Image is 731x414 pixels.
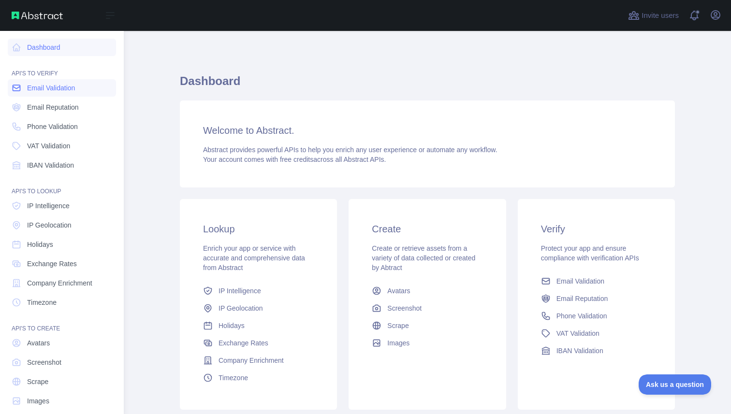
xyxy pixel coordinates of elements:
span: IP Intelligence [219,286,261,296]
span: VAT Validation [556,328,599,338]
a: Company Enrichment [8,274,116,292]
div: API'S TO CREATE [8,313,116,332]
a: Company Enrichment [199,352,318,369]
span: Avatars [387,286,410,296]
span: Company Enrichment [219,356,284,365]
iframe: Toggle Customer Support [639,374,712,395]
a: Scrape [368,317,486,334]
span: Email Validation [27,83,75,93]
span: Protect your app and ensure compliance with verification APIs [541,244,639,262]
a: VAT Validation [8,137,116,155]
a: IBAN Validation [537,342,656,359]
span: Enrich your app or service with accurate and comprehensive data from Abstract [203,244,305,271]
span: Holidays [27,240,53,249]
span: Create or retrieve assets from a variety of data collected or created by Abtract [372,244,475,271]
a: Holidays [199,317,318,334]
a: Phone Validation [8,118,116,135]
span: Email Reputation [556,294,608,303]
span: IBAN Validation [27,160,74,170]
a: Exchange Rates [199,334,318,352]
a: IP Geolocation [8,216,116,234]
span: Images [27,396,49,406]
div: API'S TO LOOKUP [8,176,116,195]
a: Dashboard [8,39,116,56]
a: IP Geolocation [199,300,318,317]
span: Exchange Rates [219,338,268,348]
h3: Verify [541,222,652,236]
a: Timezone [8,294,116,311]
a: IBAN Validation [8,157,116,174]
a: Email Reputation [8,99,116,116]
a: Exchange Rates [8,255,116,272]
span: IP Intelligence [27,201,70,211]
a: Timezone [199,369,318,386]
span: Images [387,338,409,348]
span: Email Reputation [27,102,79,112]
span: Screenshot [387,303,422,313]
span: free credits [280,156,313,163]
span: Phone Validation [27,122,78,131]
span: Avatars [27,338,50,348]
a: VAT Validation [537,325,656,342]
span: Timezone [219,373,248,383]
span: Scrape [387,321,409,330]
a: Images [8,392,116,410]
span: IP Geolocation [27,220,72,230]
span: VAT Validation [27,141,70,151]
span: Timezone [27,298,57,307]
span: Company Enrichment [27,278,92,288]
a: Email Validation [537,272,656,290]
h1: Dashboard [180,73,675,97]
a: Images [368,334,486,352]
a: IP Intelligence [8,197,116,214]
span: IP Geolocation [219,303,263,313]
img: Abstract API [12,12,63,19]
span: Exchange Rates [27,259,77,269]
span: Scrape [27,377,48,386]
div: API'S TO VERIFY [8,58,116,77]
a: Avatars [368,282,486,300]
a: Phone Validation [537,307,656,325]
a: Screenshot [8,354,116,371]
h3: Lookup [203,222,314,236]
span: Holidays [219,321,245,330]
span: Invite users [642,10,679,21]
span: Your account comes with across all Abstract APIs. [203,156,386,163]
a: Email Validation [8,79,116,97]
a: Email Reputation [537,290,656,307]
a: Screenshot [368,300,486,317]
a: Holidays [8,236,116,253]
button: Invite users [626,8,681,23]
span: Phone Validation [556,311,607,321]
h3: Welcome to Abstract. [203,124,652,137]
span: Abstract provides powerful APIs to help you enrich any user experience or automate any workflow. [203,146,497,154]
span: IBAN Validation [556,346,603,356]
span: Screenshot [27,357,61,367]
span: Email Validation [556,276,604,286]
a: Avatars [8,334,116,352]
a: IP Intelligence [199,282,318,300]
h3: Create [372,222,482,236]
a: Scrape [8,373,116,390]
